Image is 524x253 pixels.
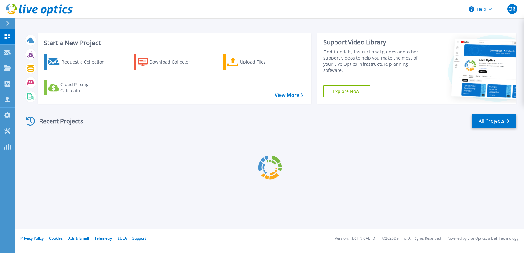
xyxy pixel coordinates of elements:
div: Upload Files [240,56,289,68]
div: Download Collector [149,56,199,68]
a: Explore Now! [323,85,370,97]
div: Find tutorials, instructional guides and other support videos to help you make the most of your L... [323,49,424,73]
a: Support [132,236,146,241]
div: Recent Projects [24,114,92,129]
li: Version: [TECHNICAL_ID] [335,237,376,241]
a: All Projects [472,114,516,128]
div: Request a Collection [61,56,111,68]
a: Upload Files [223,54,292,70]
a: Ads & Email [68,236,89,241]
div: Support Video Library [323,38,424,46]
a: Cloud Pricing Calculator [44,80,113,95]
a: Download Collector [134,54,202,70]
div: Cloud Pricing Calculator [60,81,110,94]
a: Telemetry [94,236,112,241]
a: Cookies [49,236,63,241]
li: Powered by Live Optics, a Dell Technology [447,237,518,241]
h3: Start a New Project [44,39,303,46]
a: Request a Collection [44,54,113,70]
span: OR [509,6,515,11]
a: Privacy Policy [20,236,44,241]
li: © 2025 Dell Inc. All Rights Reserved [382,237,441,241]
a: EULA [118,236,127,241]
a: View More [275,92,303,98]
